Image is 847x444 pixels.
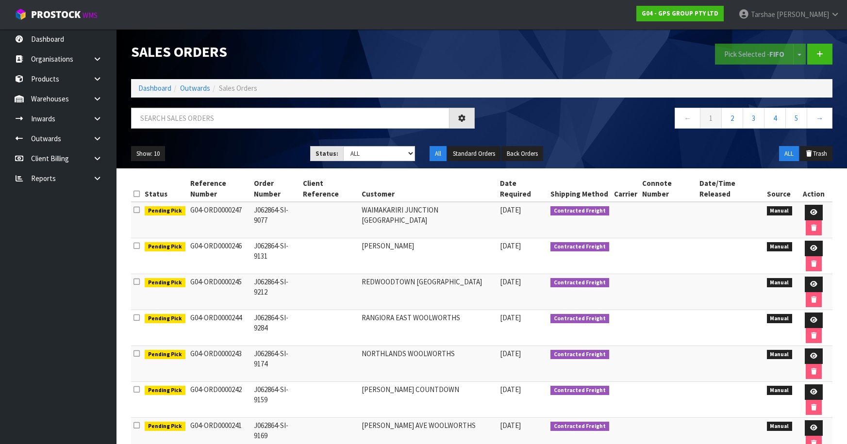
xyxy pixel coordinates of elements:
[800,146,832,162] button: Trash
[500,277,521,286] span: [DATE]
[764,108,786,129] a: 4
[31,8,81,21] span: ProStock
[131,44,475,60] h1: Sales Orders
[188,346,252,382] td: G04-ORD0000243
[715,44,794,65] button: Pick Selected -FIFO
[498,176,548,202] th: Date Required
[550,422,609,431] span: Contracted Freight
[500,241,521,250] span: [DATE]
[145,422,185,431] span: Pending Pick
[131,108,449,129] input: Search sales orders
[448,146,500,162] button: Standard Orders
[795,176,832,202] th: Action
[251,274,300,310] td: J062864-SI-9212
[145,278,185,288] span: Pending Pick
[359,202,498,238] td: WAIMAKARIRI JUNCTION [GEOGRAPHIC_DATA]
[675,108,700,129] a: ←
[300,176,359,202] th: Client Reference
[767,242,793,252] span: Manual
[500,205,521,214] span: [DATE]
[550,278,609,288] span: Contracted Freight
[767,350,793,360] span: Manual
[500,313,521,322] span: [DATE]
[550,314,609,324] span: Contracted Freight
[430,146,447,162] button: All
[767,206,793,216] span: Manual
[188,382,252,418] td: G04-ORD0000242
[785,108,807,129] a: 5
[251,202,300,238] td: J062864-SI-9077
[550,206,609,216] span: Contracted Freight
[751,10,775,19] span: Tarshae
[489,108,833,132] nav: Page navigation
[700,108,722,129] a: 1
[251,382,300,418] td: J062864-SI-9159
[500,421,521,430] span: [DATE]
[501,146,543,162] button: Back Orders
[743,108,764,129] a: 3
[767,278,793,288] span: Manual
[764,176,795,202] th: Source
[131,146,165,162] button: Show: 10
[188,274,252,310] td: G04-ORD0000245
[767,422,793,431] span: Manual
[145,350,185,360] span: Pending Pick
[697,176,764,202] th: Date/Time Released
[180,83,210,93] a: Outwards
[316,149,338,158] strong: Status:
[777,10,829,19] span: [PERSON_NAME]
[251,310,300,346] td: J062864-SI-9284
[359,310,498,346] td: RANGIORA EAST WOOLWORTHS
[779,146,799,162] button: ALL
[767,314,793,324] span: Manual
[145,386,185,395] span: Pending Pick
[721,108,743,129] a: 2
[142,176,188,202] th: Status
[138,83,171,93] a: Dashboard
[188,202,252,238] td: G04-ORD0000247
[359,346,498,382] td: NORTHLANDS WOOLWORTHS
[769,49,784,59] strong: FIFO
[145,206,185,216] span: Pending Pick
[15,8,27,20] img: cube-alt.png
[550,242,609,252] span: Contracted Freight
[251,346,300,382] td: J062864-SI-9174
[767,386,793,395] span: Manual
[251,238,300,274] td: J062864-SI-9131
[359,274,498,310] td: REDWOODTOWN [GEOGRAPHIC_DATA]
[359,238,498,274] td: [PERSON_NAME]
[188,238,252,274] td: G04-ORD0000246
[83,11,98,20] small: WMS
[642,9,718,17] strong: G04 - GPS GROUP PTY LTD
[219,83,257,93] span: Sales Orders
[145,242,185,252] span: Pending Pick
[550,386,609,395] span: Contracted Freight
[612,176,640,202] th: Carrier
[251,176,300,202] th: Order Number
[500,349,521,358] span: [DATE]
[550,350,609,360] span: Contracted Freight
[500,385,521,394] span: [DATE]
[145,314,185,324] span: Pending Pick
[548,176,612,202] th: Shipping Method
[640,176,697,202] th: Connote Number
[188,310,252,346] td: G04-ORD0000244
[807,108,832,129] a: →
[188,176,252,202] th: Reference Number
[636,6,724,21] a: G04 - GPS GROUP PTY LTD
[359,176,498,202] th: Customer
[359,382,498,418] td: [PERSON_NAME] COUNTDOWN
